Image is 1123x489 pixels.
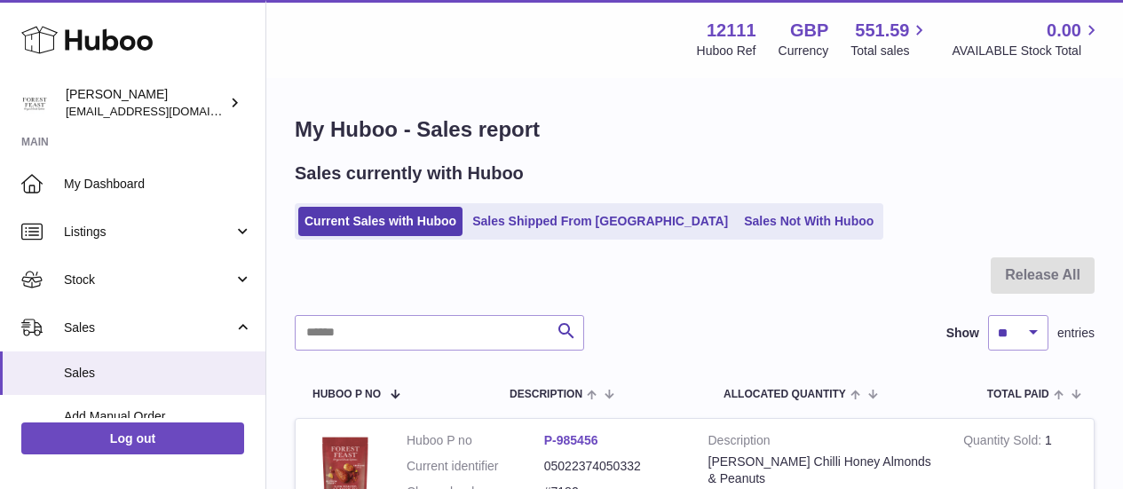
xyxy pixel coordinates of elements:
span: entries [1057,325,1095,342]
a: 0.00 AVAILABLE Stock Total [952,19,1102,59]
span: Huboo P no [312,389,381,400]
span: Total paid [987,389,1049,400]
label: Show [946,325,979,342]
h1: My Huboo - Sales report [295,115,1095,144]
span: AVAILABLE Stock Total [952,43,1102,59]
span: Add Manual Order [64,408,252,425]
a: Sales Shipped From [GEOGRAPHIC_DATA] [466,207,734,236]
div: [PERSON_NAME] [66,86,225,120]
a: 551.59 Total sales [850,19,929,59]
div: Currency [779,43,829,59]
span: My Dashboard [64,176,252,193]
span: Total sales [850,43,929,59]
span: ALLOCATED Quantity [724,389,846,400]
a: Log out [21,422,244,454]
img: internalAdmin-12111@internal.huboo.com [21,90,48,116]
span: Sales [64,319,233,336]
span: Description [510,389,582,400]
div: Huboo Ref [697,43,756,59]
dt: Huboo P no [407,432,544,449]
dd: 05022374050332 [544,458,682,475]
span: 0.00 [1047,19,1081,43]
h2: Sales currently with Huboo [295,162,524,185]
div: [PERSON_NAME] Chilli Honey Almonds & Peanuts [708,454,937,487]
a: P-985456 [544,433,598,447]
strong: Quantity Sold [963,433,1045,452]
span: Sales [64,365,252,382]
span: [EMAIL_ADDRESS][DOMAIN_NAME] [66,104,261,118]
strong: Description [708,432,937,454]
span: Stock [64,272,233,288]
a: Sales Not With Huboo [738,207,880,236]
a: Current Sales with Huboo [298,207,463,236]
strong: GBP [790,19,828,43]
span: 551.59 [855,19,909,43]
span: Listings [64,224,233,241]
strong: 12111 [707,19,756,43]
dt: Current identifier [407,458,544,475]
